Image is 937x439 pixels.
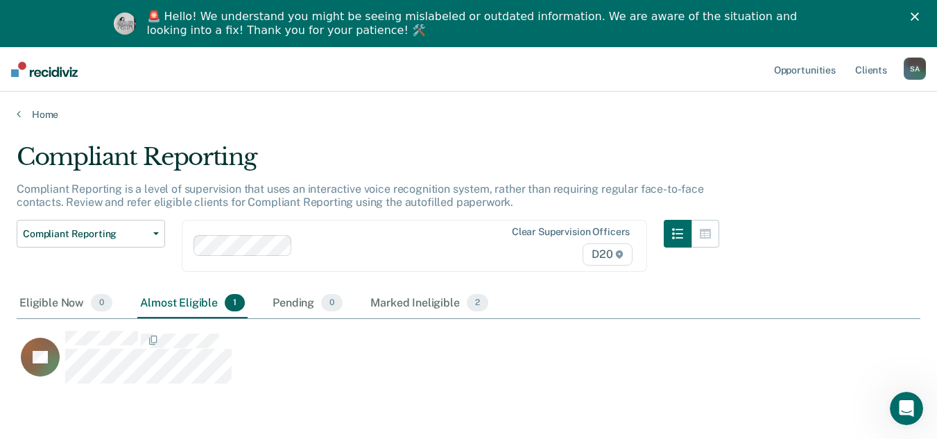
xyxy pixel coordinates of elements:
a: Opportunities [771,47,839,92]
a: Home [17,108,920,121]
a: Clients [852,47,890,92]
span: 0 [91,294,112,312]
span: 2 [467,294,488,312]
span: 1 [225,294,245,312]
div: Almost Eligible1 [137,289,248,319]
div: Marked Ineligible2 [368,289,491,319]
div: Clear supervision officers [512,226,630,238]
span: D20 [583,243,633,266]
img: Profile image for Kim [114,12,136,35]
div: CaseloadOpportunityCell-00622790 [17,330,807,386]
div: Close [911,12,925,21]
img: Recidiviz [11,62,78,77]
span: 0 [321,294,343,312]
button: SA [904,58,926,80]
div: Pending0 [270,289,345,319]
div: Eligible Now0 [17,289,115,319]
div: S A [904,58,926,80]
div: Compliant Reporting [17,143,719,182]
p: Compliant Reporting is a level of supervision that uses an interactive voice recognition system, ... [17,182,704,209]
button: Compliant Reporting [17,220,165,248]
iframe: Intercom live chat [890,392,923,425]
span: Compliant Reporting [23,228,148,240]
div: 🚨 Hello! We understand you might be seeing mislabeled or outdated information. We are aware of th... [147,10,802,37]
